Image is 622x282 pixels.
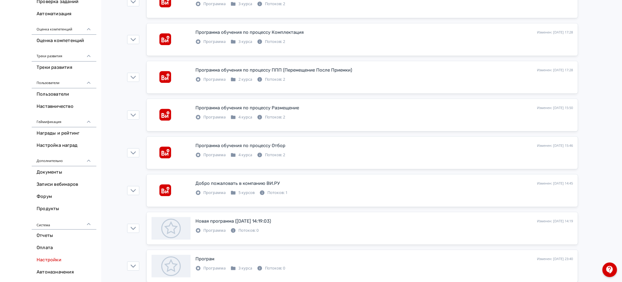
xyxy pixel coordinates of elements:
a: Награды и рейтинг [32,127,96,139]
div: Изменен: [DATE] 15:46 [537,143,573,148]
a: Пользователи [32,88,96,100]
div: Изменен: [DATE] 14:45 [537,181,573,186]
div: Система [32,215,96,230]
a: Автоназначения [32,266,96,278]
div: Потоков: 2 [257,76,285,83]
div: Пользователи [32,74,96,88]
div: Потоков: 2 [257,152,285,158]
div: Изменен: [DATE] 14:19 [537,219,573,224]
a: Настройки [32,254,96,266]
div: Программа [195,76,226,83]
div: Потоков: 2 [257,39,285,45]
div: Программа [195,39,226,45]
a: Документы [32,166,96,178]
a: Продукты [32,203,96,215]
div: Программа обучения по процессу Размещение [195,104,299,111]
div: 3 курса [231,39,252,45]
div: Потоков: 0 [257,265,285,271]
div: Изменен: [DATE] 15:50 [537,105,573,111]
a: Отчеты [32,230,96,242]
div: Новая программа (07.08.2025 14:19:03) [195,218,271,225]
a: Настройка наград [32,139,96,152]
div: Изменен: [DATE] 17:28 [537,30,573,35]
div: Программа [195,190,226,196]
a: Автоматизация [32,8,96,20]
a: Записи вебинаров [32,178,96,191]
a: Оплата [32,242,96,254]
div: 5 курсов [231,190,255,196]
div: Программа обучения по процессу Отбор [195,142,285,149]
div: 3 курса [231,1,252,7]
div: 3 курса [231,265,252,271]
div: Потоков: 2 [257,114,285,120]
div: Оценка компетенций [32,20,96,35]
div: Программа [195,114,226,120]
div: Изменен: [DATE] 17:28 [537,68,573,73]
div: Потоков: 2 [257,1,285,7]
div: Потоков: 0 [231,227,259,234]
a: Форум [32,191,96,203]
div: Добро пожаловать в компанию ВИ.РУ [195,180,280,187]
div: Изменен: [DATE] 23:40 [537,256,573,262]
a: Наставничество [32,100,96,113]
div: Геймификация [32,113,96,127]
div: Потоков: 1 [259,190,288,196]
div: Программа [195,227,226,234]
div: 4 курса [231,114,252,120]
div: 2 курса [231,76,252,83]
a: Треки развития [32,62,96,74]
div: 4 курса [231,152,252,158]
div: Програм [195,256,214,263]
div: Программа обучения по процессу Комплектация [195,29,304,36]
div: Программа [195,152,226,158]
a: Оценка компетенций [32,35,96,47]
div: Дополнительно [32,152,96,166]
div: Треки развития [32,47,96,62]
div: Программа [195,265,226,271]
div: Программа [195,1,226,7]
div: Программа обучения по процессу ППП (Перемещение После Приемки) [195,67,352,74]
